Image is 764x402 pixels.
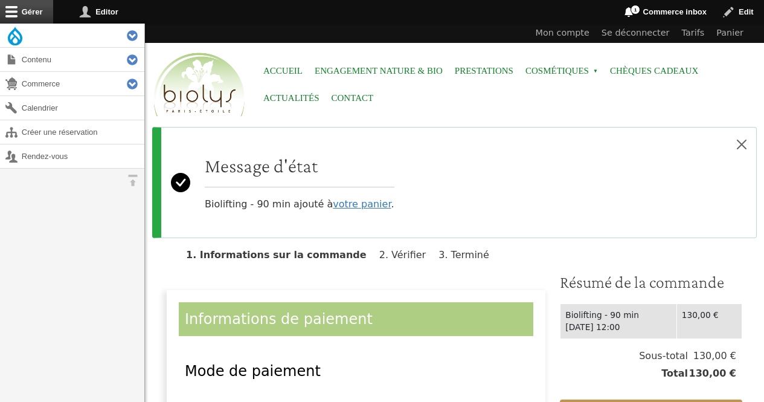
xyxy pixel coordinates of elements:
[560,272,742,293] h3: Résumé de la commande
[263,85,319,112] a: Actualités
[676,24,711,43] a: Tarifs
[610,57,698,85] a: Chèques cadeaux
[185,363,321,380] span: Mode de paiement
[185,311,373,328] span: Informations de paiement
[688,349,736,363] span: 130,00 €
[525,57,598,85] span: Cosmétiques
[332,85,374,112] a: Contact
[379,249,435,261] li: Vérifier
[152,127,757,238] div: Message d'état
[151,51,248,120] img: Accueil
[595,24,676,43] a: Se déconnecter
[333,198,391,210] a: votre panier
[593,69,598,74] span: »
[710,24,750,43] a: Panier
[455,57,513,85] a: Prestations
[565,322,620,332] time: [DATE] 12:00
[565,309,671,322] div: Biolifting - 90 min
[631,5,640,15] span: 1
[315,57,443,85] a: Engagement Nature & Bio
[676,303,742,339] td: 130,00 €
[688,366,736,381] span: 130,00 €
[145,24,764,127] header: Entête du site
[530,24,595,43] a: Mon compte
[205,154,394,177] h2: Message d'état
[661,366,688,381] span: Total
[438,249,499,261] li: Terminé
[727,128,756,161] button: Close
[171,137,190,228] svg: Success:
[205,154,394,212] div: Biolifting - 90 min ajouté à .
[263,57,303,85] a: Accueil
[186,249,376,261] li: Informations sur la commande
[121,169,144,192] button: Orientation horizontale
[639,349,688,363] span: Sous-total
